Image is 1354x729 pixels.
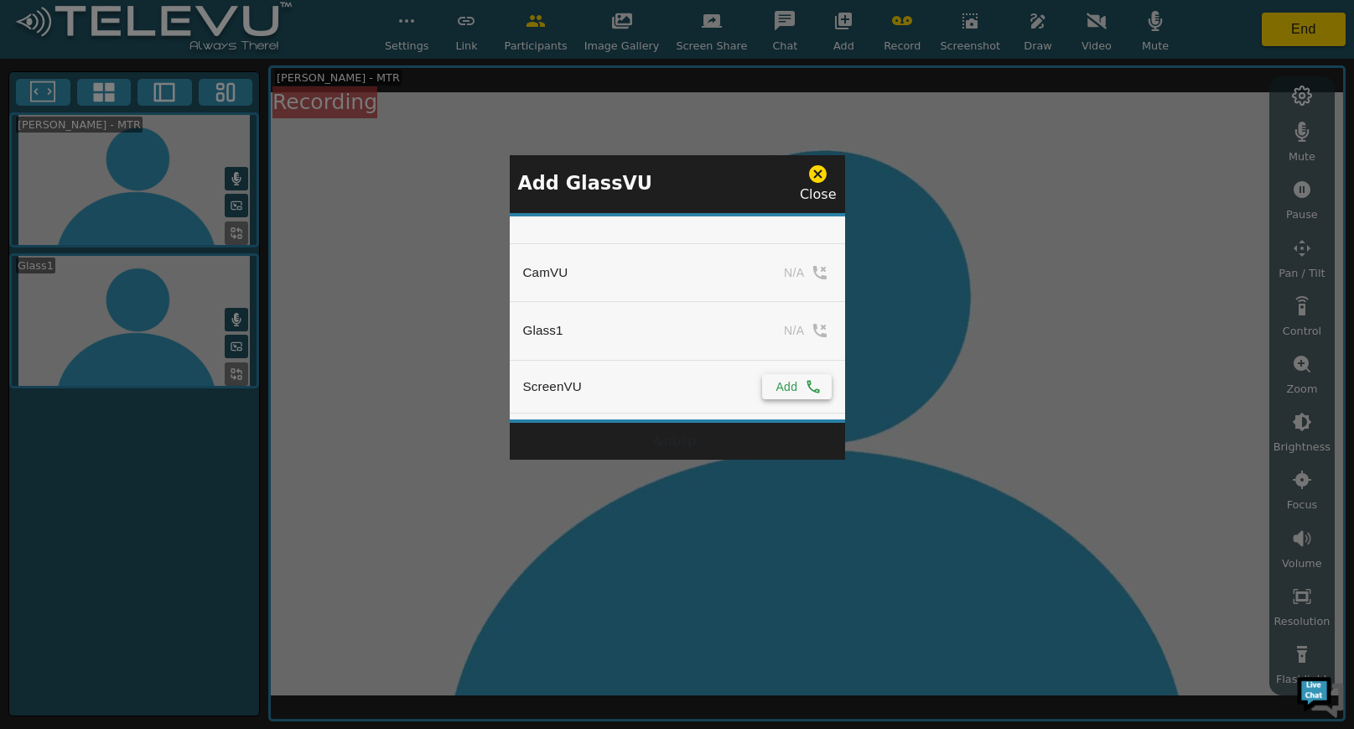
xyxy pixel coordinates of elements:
[523,321,563,340] div: Glass1
[8,458,319,517] textarea: Type your message and hit 'Enter'
[510,423,845,460] div: &nbsp;
[518,169,653,198] p: Add GlassVU
[275,8,315,49] div: Minimize live chat window
[510,216,845,414] table: simple table
[29,78,70,120] img: d_736959983_company_1615157101543_736959983
[523,263,568,282] div: CamVU
[1295,670,1346,721] img: Chat Widget
[97,211,231,381] span: We're online!
[523,378,582,396] div: ScreenVU
[87,88,282,110] div: Chat with us now
[762,374,831,399] button: Add
[800,164,837,205] div: Close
